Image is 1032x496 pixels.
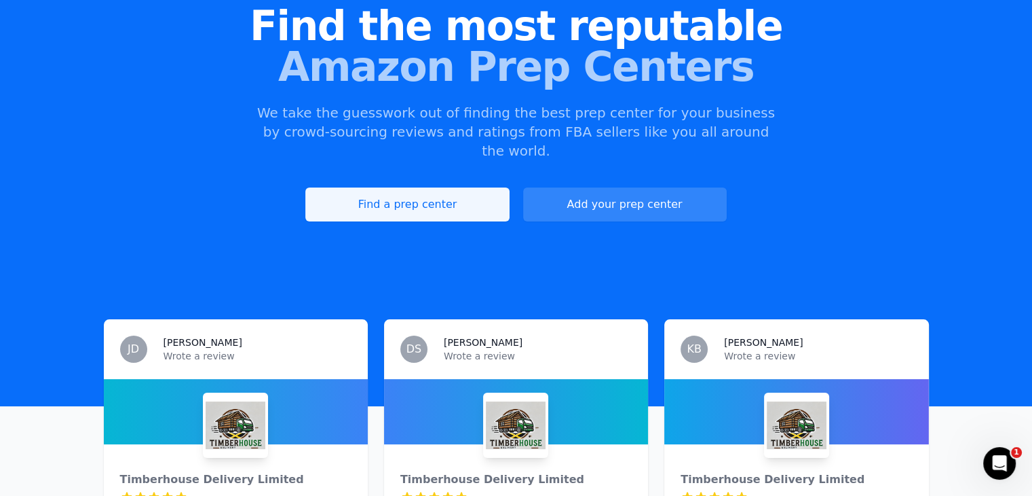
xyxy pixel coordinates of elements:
p: Wrote a review [444,349,632,363]
h3: [PERSON_NAME] [444,336,522,349]
h3: [PERSON_NAME] [724,336,803,349]
p: We take the guesswork out of finding the best prep center for your business by crowd-sourcing rev... [256,103,777,160]
span: DS [406,344,421,355]
img: Timberhouse Delivery Limited [767,395,826,455]
img: Timberhouse Delivery Limited [486,395,546,455]
div: Timberhouse Delivery Limited [681,472,912,488]
p: Wrote a review [164,349,351,363]
div: Timberhouse Delivery Limited [400,472,632,488]
span: Amazon Prep Centers [22,46,1010,87]
a: Add your prep center [523,188,727,222]
p: Wrote a review [724,349,912,363]
h3: [PERSON_NAME] [164,336,242,349]
span: Find the most reputable [22,5,1010,46]
span: 1 [1011,447,1022,458]
span: KB [687,344,701,355]
span: JD [128,344,139,355]
img: Timberhouse Delivery Limited [206,395,265,455]
a: Find a prep center [305,188,509,222]
div: Timberhouse Delivery Limited [120,472,351,488]
iframe: Intercom live chat [983,447,1016,480]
